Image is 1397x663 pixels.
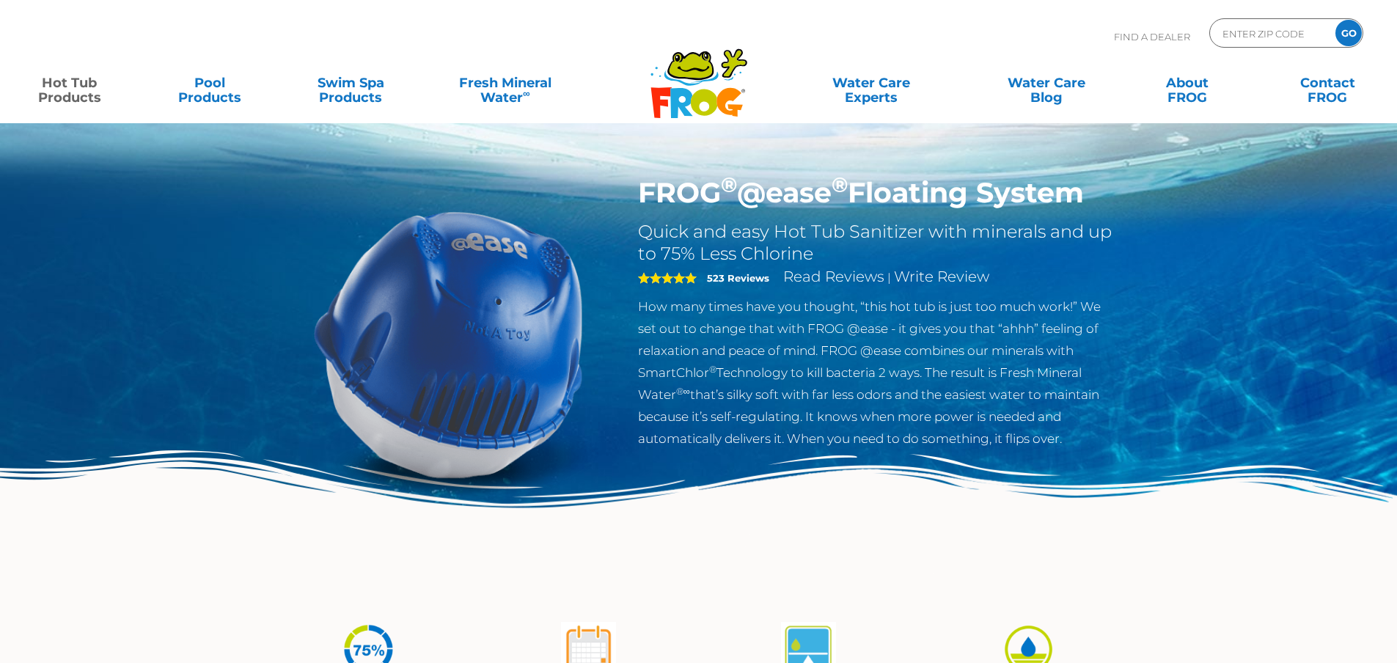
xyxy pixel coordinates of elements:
a: ContactFROG [1273,68,1382,98]
img: hot-tub-product-atease-system.png [281,176,617,512]
sup: ® [832,172,848,197]
a: Hot TubProducts [15,68,124,98]
sup: ® [721,172,737,197]
sup: ® [709,364,716,375]
a: AboutFROG [1132,68,1242,98]
span: 5 [638,272,697,284]
a: Write Review [894,268,989,285]
p: How many times have you thought, “this hot tub is just too much work!” We set out to change that ... [638,296,1117,450]
a: PoolProducts [155,68,265,98]
h1: FROG @ease Floating System [638,176,1117,210]
strong: 523 Reviews [707,272,769,284]
h2: Quick and easy Hot Tub Sanitizer with minerals and up to 75% Less Chlorine [638,221,1117,265]
span: | [887,271,891,285]
a: Water CareExperts [782,68,960,98]
sup: ®∞ [676,386,690,397]
a: Swim SpaProducts [296,68,406,98]
sup: ∞ [523,87,530,99]
img: Frog Products Logo [642,29,755,119]
input: GO [1335,20,1362,46]
a: Fresh MineralWater∞ [436,68,573,98]
a: Read Reviews [783,268,884,285]
p: Find A Dealer [1114,18,1190,55]
a: Water CareBlog [991,68,1101,98]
